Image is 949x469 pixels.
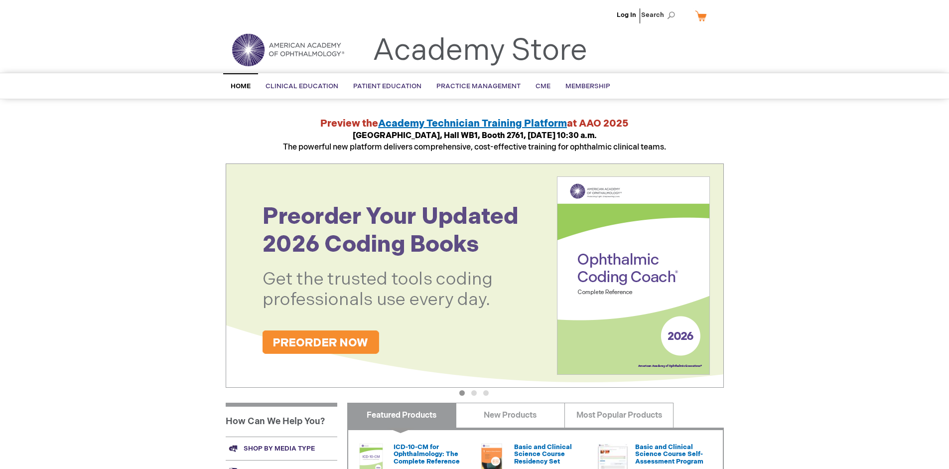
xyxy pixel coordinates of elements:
strong: Preview the at AAO 2025 [320,118,629,130]
span: Patient Education [353,82,421,90]
span: CME [536,82,550,90]
a: New Products [456,403,565,428]
button: 1 of 3 [459,390,465,396]
a: Featured Products [347,403,456,428]
a: Shop by media type [226,437,337,460]
a: Academy Store [373,33,587,69]
span: Membership [565,82,610,90]
a: Basic and Clinical Science Course Self-Assessment Program [635,443,703,466]
a: Most Popular Products [564,403,674,428]
span: Search [641,5,679,25]
span: Home [231,82,251,90]
button: 3 of 3 [483,390,489,396]
a: ICD-10-CM for Ophthalmology: The Complete Reference [394,443,460,466]
a: Log In [617,11,636,19]
h1: How Can We Help You? [226,403,337,437]
span: The powerful new platform delivers comprehensive, cost-effective training for ophthalmic clinical... [283,131,666,152]
button: 2 of 3 [471,390,477,396]
span: Clinical Education [266,82,338,90]
a: Academy Technician Training Platform [378,118,567,130]
a: Basic and Clinical Science Course Residency Set [514,443,572,466]
strong: [GEOGRAPHIC_DATA], Hall WB1, Booth 2761, [DATE] 10:30 a.m. [353,131,597,141]
span: Practice Management [436,82,521,90]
